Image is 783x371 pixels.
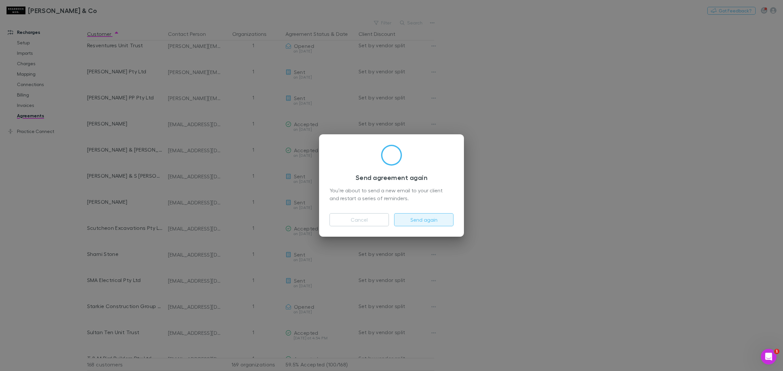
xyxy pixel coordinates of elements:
span: 1 [774,349,779,354]
button: Send again [394,213,453,226]
h3: Send agreement again [330,173,453,181]
iframe: Intercom live chat [761,349,776,364]
button: Cancel [330,213,389,226]
div: You’re about to send a new email to your client and restart a series of reminders. [330,186,453,203]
